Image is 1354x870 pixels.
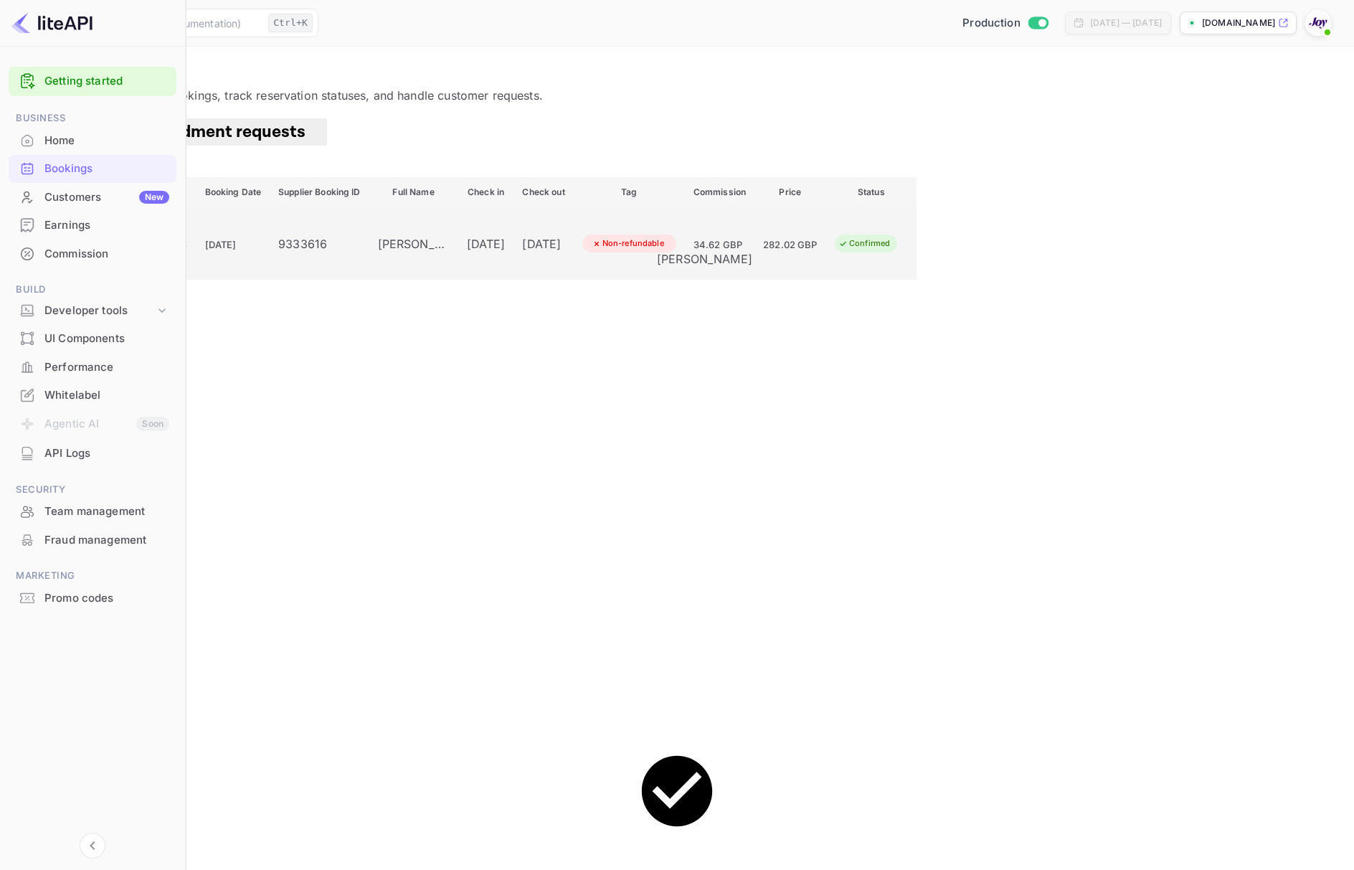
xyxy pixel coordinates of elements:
th: Check out [513,177,573,207]
p: Bookings [17,64,1337,81]
a: Home [9,127,176,153]
div: API Logs [9,440,176,468]
th: Booking Date [197,177,270,207]
a: Performance [9,354,176,380]
a: Bookings [9,155,176,181]
div: Team management [9,498,176,526]
div: Whitelabel [9,382,176,410]
img: LiteAPI logo [11,11,93,34]
span: 34.62 GBP [693,239,742,250]
th: Tag [574,177,685,207]
div: Earnings [44,217,169,234]
a: Fraud management [9,526,176,553]
th: Supplier Booking ID [270,177,369,207]
div: Bookings [44,161,169,177]
div: Bookings [9,155,176,183]
div: Performance [9,354,176,382]
div: [DATE] [467,235,506,252]
div: Home [44,133,169,149]
div: UI Components [9,325,176,353]
div: [DATE] — [DATE] [1090,16,1162,29]
th: Full Name [369,177,458,207]
div: Ctrl+K [268,14,313,32]
div: 9333616 [278,235,360,252]
div: Promo codes [9,585,176,613]
div: Commission [9,240,176,268]
div: UI Components [44,331,169,347]
span: Production [962,15,1021,32]
div: CustomersNew [9,184,176,212]
span: Build [9,282,176,298]
a: Promo codes [9,585,176,611]
a: UI Components [9,325,176,351]
span: Business [9,110,176,126]
div: Fraud management [9,526,176,554]
th: Status [826,177,917,207]
div: Performance [44,359,169,376]
p: [DOMAIN_NAME] [1202,16,1275,29]
a: Earnings [9,212,176,238]
div: Developer tools [9,298,176,323]
button: Collapse navigation [80,833,105,859]
div: Earnings [9,212,176,240]
a: Whitelabel [9,382,176,408]
div: Confirmed [829,235,899,252]
a: Commission [9,240,176,267]
div: Getting started [9,67,176,96]
div: Non-refundable [582,235,673,252]
th: Commission [685,177,754,207]
a: Getting started [44,73,169,90]
div: Whitelabel [44,387,169,404]
p: View and manage all hotel bookings, track reservation statuses, and handle customer requests. [17,87,1337,104]
a: Team management [9,498,176,524]
div: Commission [44,246,169,263]
div: Customers [44,189,169,206]
div: New [139,191,169,204]
a: API Logs [9,440,176,466]
span: [DATE] [205,239,237,250]
a: CustomersNew [9,184,176,210]
span: Security [9,482,176,498]
div: account-settings tabs [17,118,1337,146]
div: [DATE] [522,235,564,252]
table: booking table [17,177,917,280]
div: Chloe Farmer [378,235,450,252]
div: Developer tools [44,303,155,319]
div: API Logs [44,445,169,462]
div: Promo codes [44,590,169,607]
span: 282.02 GBP [763,239,818,250]
div: Switch to Sandbox mode [957,15,1054,32]
img: With Joy [1307,11,1330,34]
th: Check in [458,177,514,207]
div: Home [9,127,176,155]
th: Price [754,177,826,207]
span: Amendment requests [135,120,306,143]
div: Team management [44,503,169,520]
span: Marketing [9,568,176,584]
div: Fraud management [44,532,169,549]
